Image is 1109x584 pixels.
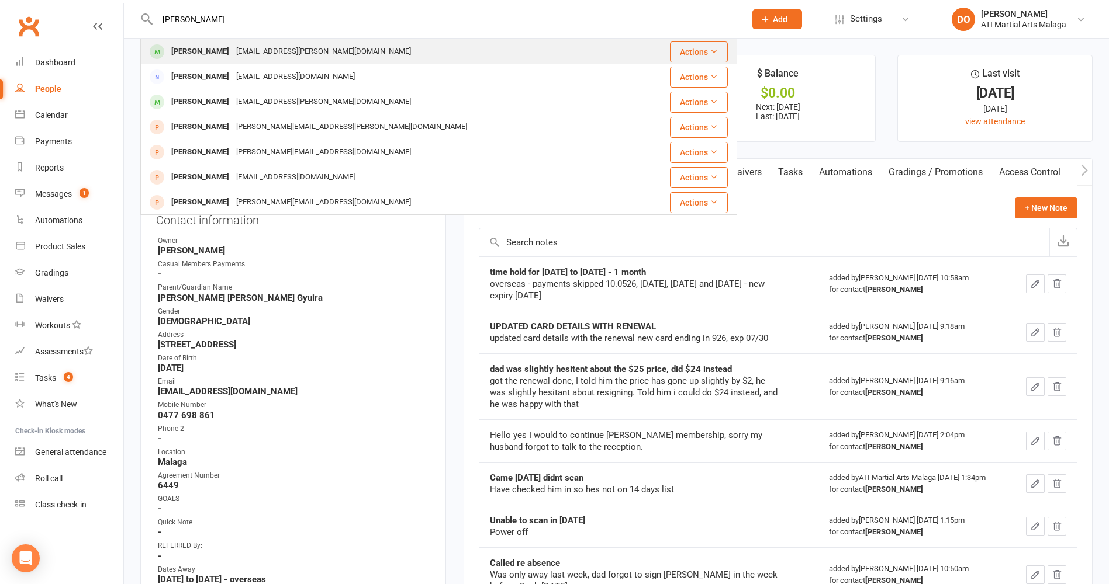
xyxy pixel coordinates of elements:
[811,159,880,186] a: Automations
[829,321,1000,344] div: added by [PERSON_NAME] [DATE] 9:18am
[952,8,975,31] div: DO
[233,194,414,211] div: [PERSON_NAME][EMAIL_ADDRESS][DOMAIN_NAME]
[168,43,233,60] div: [PERSON_NAME]
[490,515,585,526] strong: Unable to scan in [DATE]
[158,329,430,340] div: Address
[670,167,728,188] button: Actions
[15,391,123,418] a: What's New
[158,503,430,514] strong: -
[158,551,430,561] strong: -
[158,433,430,444] strong: -
[490,332,782,344] div: updated card details with the renewal new card ending in 926, exp 07/30
[35,215,82,225] div: Automations
[670,67,728,88] button: Actions
[158,363,430,373] strong: [DATE]
[35,242,85,251] div: Product Sales
[757,66,799,87] div: $ Balance
[158,447,430,458] div: Location
[908,87,1082,99] div: [DATE]
[829,272,1000,296] div: added by [PERSON_NAME] [DATE] 10:58am
[773,15,787,24] span: Add
[35,500,87,509] div: Class check-in
[971,66,1020,87] div: Last visit
[865,527,923,536] strong: [PERSON_NAME]
[479,228,1049,256] input: Search notes
[158,306,430,317] div: Gender
[158,293,430,303] strong: [PERSON_NAME] [PERSON_NAME] Gyuira
[12,544,40,572] div: Open Intercom Messenger
[233,68,358,85] div: [EMAIL_ADDRESS][DOMAIN_NAME]
[35,110,68,120] div: Calendar
[829,375,1000,398] div: added by [PERSON_NAME] [DATE] 9:16am
[15,50,123,76] a: Dashboard
[670,142,728,163] button: Actions
[692,87,865,99] div: $0.00
[15,76,123,102] a: People
[15,312,123,339] a: Workouts
[158,457,430,467] strong: Malaga
[770,159,811,186] a: Tasks
[168,119,233,135] div: [PERSON_NAME]
[965,117,1025,126] a: view attendance
[233,144,414,161] div: [PERSON_NAME][EMAIL_ADDRESS][DOMAIN_NAME]
[490,321,656,332] strong: UPDATED CARD DETAILS WITH RENEWAL
[981,9,1066,19] div: [PERSON_NAME]
[35,84,61,93] div: People
[829,484,1000,495] div: for contact
[15,439,123,465] a: General attendance kiosk mode
[829,515,1000,538] div: added by [PERSON_NAME] [DATE] 1:15pm
[35,294,64,304] div: Waivers
[15,465,123,492] a: Roll call
[158,339,430,350] strong: [STREET_ADDRESS]
[35,474,63,483] div: Roll call
[80,188,89,198] span: 1
[158,527,430,537] strong: -
[721,159,770,186] a: Waivers
[158,493,430,505] div: GOALS
[158,386,430,397] strong: [EMAIL_ADDRESS][DOMAIN_NAME]
[490,364,732,374] strong: dad was slightly hesitent about the $25 price, did $24 instead
[490,375,782,410] div: got the renewal done, I told him the price has gone up slightly by $2, he was slightly hesitant a...
[829,526,1000,538] div: for contact
[670,192,728,213] button: Actions
[154,11,737,27] input: Search...
[1015,197,1077,218] button: + New Note
[15,339,123,365] a: Assessments
[158,410,430,420] strong: 0477 698 861
[880,159,991,186] a: Gradings / Promotions
[670,117,728,138] button: Actions
[490,472,583,483] strong: Came [DATE] didnt scan
[158,245,430,256] strong: [PERSON_NAME]
[692,102,865,121] p: Next: [DATE] Last: [DATE]
[490,267,646,277] strong: time hold for [DATE] to [DATE] - 1 month
[158,235,430,246] div: Owner
[64,372,73,382] span: 4
[168,144,233,161] div: [PERSON_NAME]
[158,282,430,293] div: Parent/Guardian Name
[14,12,43,41] a: Clubworx
[850,6,882,32] span: Settings
[156,209,430,227] h3: Contact information
[865,442,923,451] strong: [PERSON_NAME]
[829,441,1000,453] div: for contact
[981,19,1066,30] div: ATI Martial Arts Malaga
[490,484,782,495] div: Have checked him in so hes not on 14 days list
[158,564,430,575] div: Dates Away
[168,169,233,186] div: [PERSON_NAME]
[158,540,430,551] div: REFERRED By:
[829,472,1000,495] div: added by ATI Martial Arts Malaga [DATE] 1:34pm
[158,316,430,326] strong: [DEMOGRAPHIC_DATA]
[15,181,123,207] a: Messages 1
[15,207,123,234] a: Automations
[233,119,471,135] div: [PERSON_NAME][EMAIL_ADDRESS][PERSON_NAME][DOMAIN_NAME]
[908,102,1082,115] div: [DATE]
[15,234,123,260] a: Product Sales
[35,399,77,409] div: What's New
[158,423,430,434] div: Phone 2
[233,43,414,60] div: [EMAIL_ADDRESS][PERSON_NAME][DOMAIN_NAME]
[490,278,782,301] div: overseas - payments skipped 10.0526, [DATE], [DATE] and [DATE] - new expiry [DATE]
[158,376,430,387] div: Email
[35,137,72,146] div: Payments
[865,388,923,397] strong: [PERSON_NAME]
[35,268,68,277] div: Gradings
